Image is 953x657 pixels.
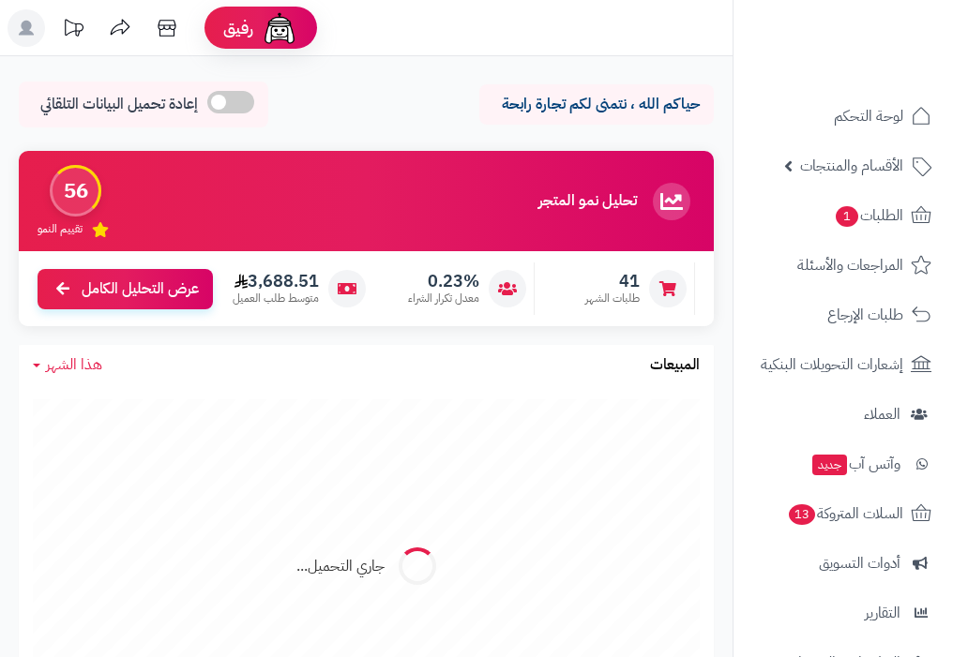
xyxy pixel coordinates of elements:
[408,291,479,306] span: معدل تكرار الشراء
[296,556,385,577] div: جاري التحميل...
[836,206,858,227] span: 1
[789,504,815,525] span: 13
[827,302,903,328] span: طلبات الإرجاع
[233,271,319,291] span: 3,688.51
[864,401,900,427] span: العملاء
[233,291,319,306] span: متوسط طلب العميل
[493,94,700,115] p: حياكم الله ، نتمنى لكم تجارة رابحة
[800,153,903,179] span: الأقسام والمنتجات
[33,354,102,376] a: هذا الشهر
[810,451,900,477] span: وآتس آب
[50,9,97,52] a: تحديثات المنصة
[38,221,83,237] span: تقييم النمو
[745,292,942,337] a: طلبات الإرجاع
[46,353,102,376] span: هذا الشهر
[787,500,903,527] span: السلات المتروكة
[834,103,903,129] span: لوحة التحكم
[650,357,700,374] h3: المبيعات
[745,243,942,288] a: المراجعات والأسئلة
[745,94,942,139] a: لوحة التحكم
[538,193,637,210] h3: تحليل نمو المتجر
[745,342,942,387] a: إشعارات التحويلات البنكية
[745,541,942,586] a: أدوات التسويق
[82,278,199,300] span: عرض التحليل الكامل
[745,441,942,486] a: وآتس آبجديد
[745,491,942,536] a: السلات المتروكة13
[261,9,298,47] img: ai-face.png
[819,550,900,576] span: أدوات التسويق
[761,351,903,378] span: إشعارات التحويلات البنكية
[223,17,253,39] span: رفيق
[40,94,198,115] span: إعادة تحميل البيانات التلقائي
[865,600,900,626] span: التقارير
[408,271,479,291] span: 0.23%
[585,291,640,306] span: طلبات الشهر
[38,269,213,309] a: عرض التحليل الكامل
[745,392,942,437] a: العملاء
[797,252,903,278] span: المراجعات والأسئلة
[812,455,847,475] span: جديد
[585,271,640,291] span: 41
[745,193,942,238] a: الطلبات1
[834,202,903,229] span: الطلبات
[745,590,942,635] a: التقارير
